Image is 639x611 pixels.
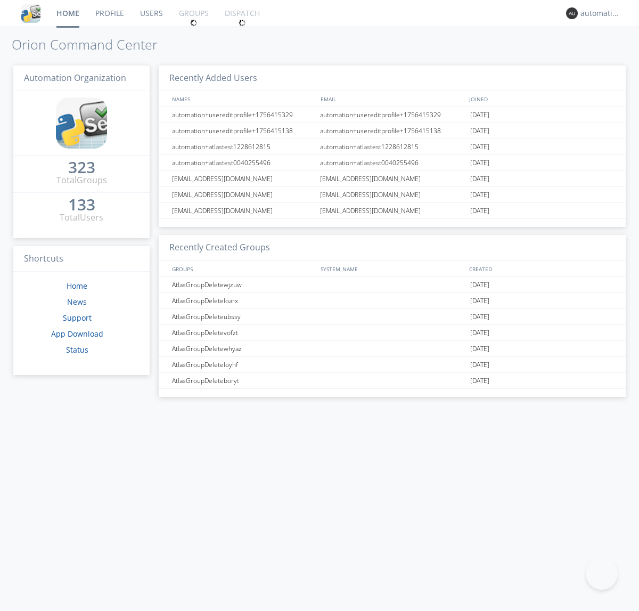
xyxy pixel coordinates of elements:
span: [DATE] [470,325,489,341]
a: 133 [68,199,95,211]
a: AtlasGroupDeletewhyaz[DATE] [159,341,626,357]
a: Support [63,313,92,323]
img: cddb5a64eb264b2086981ab96f4c1ba7 [21,4,40,23]
div: automation+atlastest1228612815 [317,139,468,154]
div: automation+atlastest1228612815 [169,139,317,154]
div: [EMAIL_ADDRESS][DOMAIN_NAME] [169,187,317,202]
a: AtlasGroupDeleteboryt[DATE] [159,373,626,389]
div: automation+usereditprofile+1756415138 [169,123,317,139]
div: CREATED [466,261,616,276]
a: automation+atlastest1228612815automation+atlastest1228612815[DATE] [159,139,626,155]
div: automation+atlastest0040255496 [169,155,317,170]
div: AtlasGroupDeleteloyhf [169,357,317,372]
span: [DATE] [470,309,489,325]
div: AtlasGroupDeletewjzuw [169,277,317,292]
div: AtlasGroupDeleteubssy [169,309,317,324]
span: [DATE] [470,123,489,139]
span: [DATE] [470,187,489,203]
img: cddb5a64eb264b2086981ab96f4c1ba7 [56,97,107,149]
span: [DATE] [470,203,489,219]
div: 323 [68,162,95,173]
h3: Shortcuts [13,246,150,272]
span: [DATE] [470,139,489,155]
div: JOINED [466,91,616,107]
a: [EMAIL_ADDRESS][DOMAIN_NAME][EMAIL_ADDRESS][DOMAIN_NAME][DATE] [159,187,626,203]
div: [EMAIL_ADDRESS][DOMAIN_NAME] [317,171,468,186]
a: Status [66,345,88,355]
div: Total Users [60,211,103,224]
div: SYSTEM_NAME [318,261,466,276]
span: Automation Organization [24,72,126,84]
a: [EMAIL_ADDRESS][DOMAIN_NAME][EMAIL_ADDRESS][DOMAIN_NAME][DATE] [159,171,626,187]
div: Total Groups [56,174,107,186]
div: [EMAIL_ADDRESS][DOMAIN_NAME] [317,203,468,218]
span: [DATE] [470,341,489,357]
div: automation+atlastest0040255496 [317,155,468,170]
span: [DATE] [470,107,489,123]
img: spin.svg [190,19,198,27]
a: News [67,297,87,307]
h3: Recently Added Users [159,66,626,92]
span: [DATE] [470,357,489,373]
div: AtlasGroupDeleteloarx [169,293,317,308]
a: AtlasGroupDeletewjzuw[DATE] [159,277,626,293]
div: automation+usereditprofile+1756415329 [317,107,468,123]
div: [EMAIL_ADDRESS][DOMAIN_NAME] [169,203,317,218]
div: EMAIL [318,91,466,107]
img: 373638.png [566,7,578,19]
span: [DATE] [470,293,489,309]
div: 133 [68,199,95,210]
a: Home [67,281,87,291]
span: [DATE] [470,277,489,293]
h3: Recently Created Groups [159,235,626,261]
span: [DATE] [470,171,489,187]
div: NAMES [169,91,315,107]
div: [EMAIL_ADDRESS][DOMAIN_NAME] [169,171,317,186]
a: automation+usereditprofile+1756415329automation+usereditprofile+1756415329[DATE] [159,107,626,123]
a: 323 [68,162,95,174]
div: automation+atlas0018 [580,8,620,19]
span: [DATE] [470,155,489,171]
div: AtlasGroupDeleteboryt [169,373,317,388]
a: App Download [51,329,103,339]
a: [EMAIL_ADDRESS][DOMAIN_NAME][EMAIL_ADDRESS][DOMAIN_NAME][DATE] [159,203,626,219]
div: GROUPS [169,261,315,276]
a: AtlasGroupDeleteubssy[DATE] [159,309,626,325]
a: automation+usereditprofile+1756415138automation+usereditprofile+1756415138[DATE] [159,123,626,139]
a: AtlasGroupDeleteloyhf[DATE] [159,357,626,373]
iframe: Toggle Customer Support [586,558,618,590]
a: automation+atlastest0040255496automation+atlastest0040255496[DATE] [159,155,626,171]
div: AtlasGroupDeletewhyaz [169,341,317,356]
div: AtlasGroupDeletevofzt [169,325,317,340]
div: automation+usereditprofile+1756415138 [317,123,468,139]
div: automation+usereditprofile+1756415329 [169,107,317,123]
a: AtlasGroupDeleteloarx[DATE] [159,293,626,309]
a: AtlasGroupDeletevofzt[DATE] [159,325,626,341]
div: [EMAIL_ADDRESS][DOMAIN_NAME] [317,187,468,202]
img: spin.svg [239,19,246,27]
span: [DATE] [470,373,489,389]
